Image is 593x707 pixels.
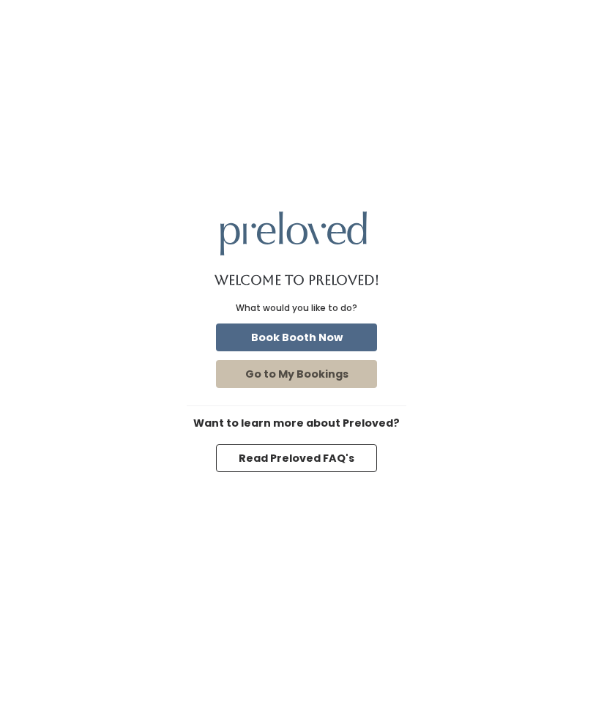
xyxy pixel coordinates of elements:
button: Go to My Bookings [216,360,377,388]
button: Book Booth Now [216,323,377,351]
div: What would you like to do? [236,302,357,315]
img: preloved logo [220,212,367,255]
h6: Want to learn more about Preloved? [187,418,406,430]
h1: Welcome to Preloved! [215,273,379,288]
button: Read Preloved FAQ's [216,444,377,472]
a: Go to My Bookings [213,357,380,391]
